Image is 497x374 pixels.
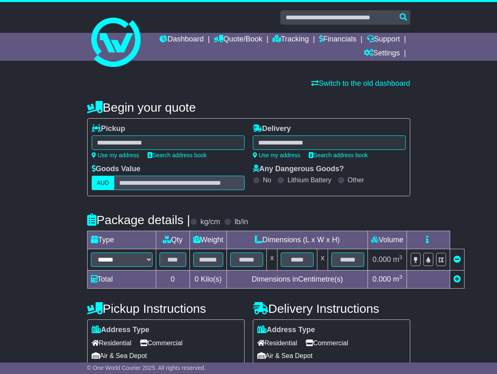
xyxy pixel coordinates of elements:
label: Other [348,176,364,184]
a: Financials [319,33,356,47]
label: Address Type [92,326,150,335]
label: Delivery [253,124,291,133]
a: Search address book [148,152,207,158]
label: Goods Value [92,165,141,174]
a: Settings [364,47,400,61]
td: Dimensions in Centimetre(s) [227,271,368,289]
a: Quote/Book [214,33,262,47]
label: Pickup [92,124,125,133]
sup: 3 [399,274,402,280]
label: Address Type [257,326,315,335]
a: Dashboard [160,33,203,47]
h4: Delivery Instructions [253,302,410,315]
a: Switch to the old dashboard [311,79,410,87]
a: Use my address [92,152,139,158]
td: x [267,249,277,271]
h4: Package details | [87,213,190,227]
label: Any Dangerous Goods? [253,165,344,174]
td: Weight [190,231,227,249]
label: Lithium Battery [287,176,331,184]
h4: Pickup Instructions [87,302,245,315]
td: 0 [156,271,190,289]
span: 0 [194,275,199,283]
a: Use my address [253,152,301,158]
sup: 3 [399,254,402,260]
span: m [393,275,402,283]
a: Remove this item [453,255,461,264]
label: lb/in [234,218,248,227]
span: Commercial [140,337,183,349]
span: Commercial [305,337,348,349]
span: Residential [257,337,297,349]
span: m [393,255,402,264]
h4: Begin your quote [87,101,410,114]
span: Residential [92,337,132,349]
label: kg/cm [200,218,220,227]
span: © One World Courier 2025. All rights reserved. [87,365,206,371]
td: Qty [156,231,190,249]
a: Search address book [309,152,368,158]
td: Type [87,231,156,249]
a: Tracking [273,33,309,47]
label: No [263,176,271,184]
a: Add new item [453,275,461,283]
td: Kilo(s) [190,271,227,289]
span: 0.000 [372,255,391,264]
label: AUD [92,176,115,190]
td: Dimensions (L x W x H) [227,231,368,249]
span: Air & Sea Depot [92,349,147,362]
a: Support [367,33,400,47]
td: Total [87,271,156,289]
td: x [317,249,328,271]
span: Air & Sea Depot [257,349,313,362]
td: Volume [368,231,407,249]
span: 0.000 [372,275,391,283]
